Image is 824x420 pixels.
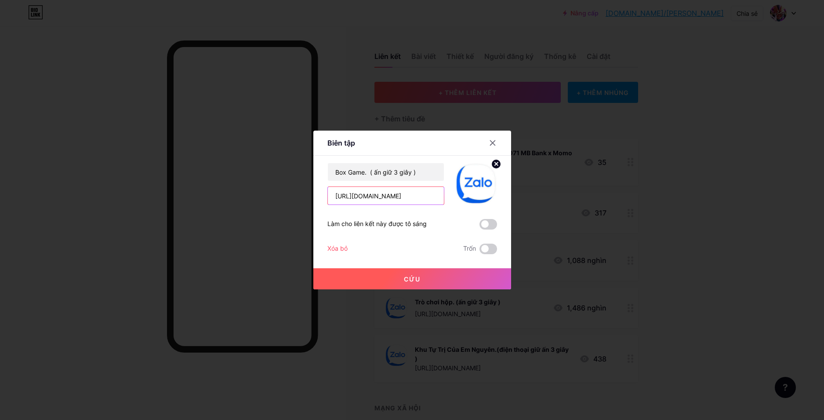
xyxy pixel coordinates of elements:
input: Tiêu đề [328,163,444,181]
button: Cứu [313,268,511,289]
font: Trốn [463,245,476,252]
input: URL [328,187,444,205]
font: Làm cho liên kết này được tô sáng [327,220,427,227]
font: Cứu [404,275,421,283]
img: liên kết_hình thu nhỏ [455,163,497,205]
font: Xóa bỏ [327,245,348,252]
font: Biên tập [327,139,355,147]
